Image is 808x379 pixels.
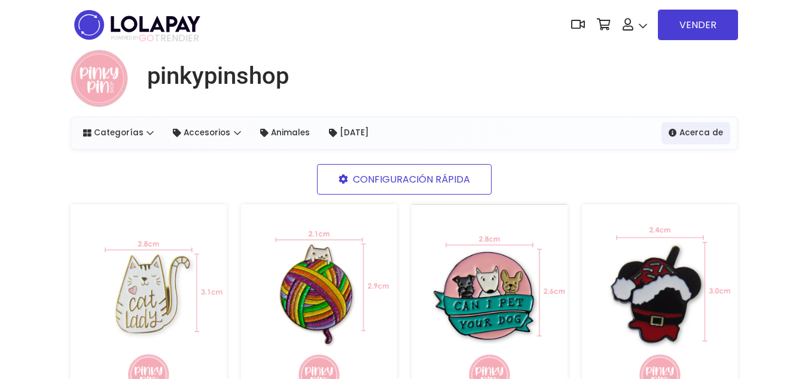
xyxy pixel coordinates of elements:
img: logo [71,6,204,44]
a: Acerca de [661,122,730,144]
span: TRENDIER [111,33,199,44]
span: POWERED BY [111,35,139,41]
a: Animales [253,122,317,144]
a: CONFIGURACIÓN RÁPIDA [317,164,492,195]
a: pinkypinshop [138,62,289,90]
a: Accesorios [166,122,248,144]
span: GO [139,31,154,45]
a: VENDER [658,10,738,40]
a: Categorías [76,122,161,144]
a: [DATE] [322,122,376,144]
h1: pinkypinshop [147,62,289,90]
